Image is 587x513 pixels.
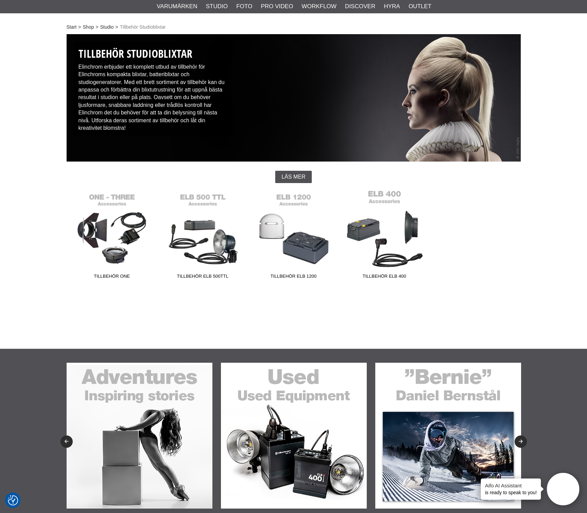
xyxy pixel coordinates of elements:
[236,2,252,11] a: Foto
[157,190,248,282] a: Tillbehör ELB 500TTL
[481,479,541,500] div: is ready to speak to you!
[384,2,400,11] a: Hyra
[157,273,248,282] span: Tillbehör ELB 500TTL
[67,273,157,282] span: Tillbehör ONE
[206,2,228,11] a: Studio
[515,435,527,448] button: Next
[248,273,339,282] span: Tillbehör ELB 1200
[96,24,98,31] span: >
[115,24,118,31] span: >
[8,495,18,505] img: Revisit consent button
[120,24,166,31] span: Tillbehör Studioblixtar
[8,494,18,507] button: Samtyckesinställningar
[485,482,537,489] h4: Aifo AI Assistant
[408,2,431,11] a: Outlet
[67,363,212,509] img: Annons:22-02F banner-sidfot-adventures.jpg
[339,190,430,282] a: Tillbehör ELB 400
[221,363,367,509] img: Annons:22-03F banner-sidfot-used.jpg
[375,363,521,509] img: Annons:22-04F banner-sidfot-bernie.jpg
[281,174,305,180] span: Läs mer
[79,46,227,61] h1: Tillbehör Studioblixtar
[73,41,233,135] div: Elinchrom erbjuder ett komplett utbud av tillbehör för Elinchroms kompakta blixtar, batteriblixta...
[67,34,521,162] img: Studioblixtar / Fotograf John Hagby
[261,2,293,11] a: Pro Video
[157,2,197,11] a: Varumärken
[67,24,77,31] a: Start
[60,435,73,448] button: Previous
[67,190,157,282] a: Tillbehör ONE
[100,24,114,31] a: Studio
[248,190,339,282] a: Tillbehör ELB 1200
[339,273,430,282] span: Tillbehör ELB 400
[302,2,336,11] a: Workflow
[83,24,94,31] a: Shop
[78,24,81,31] span: >
[345,2,375,11] a: Discover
